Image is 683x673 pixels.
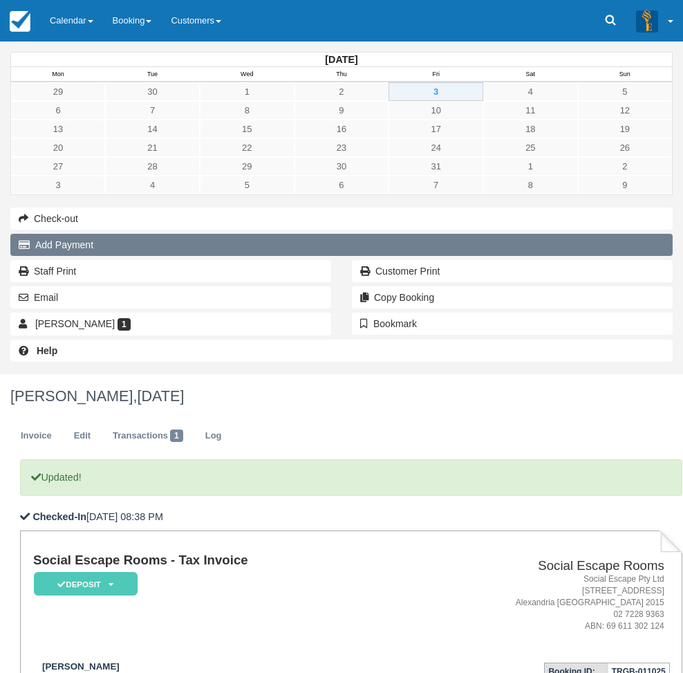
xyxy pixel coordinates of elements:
[105,101,200,120] a: 7
[389,101,483,120] a: 10
[10,286,331,308] button: Email
[294,67,389,82] th: Thu
[294,101,389,120] a: 9
[200,82,294,101] a: 1
[578,157,672,176] a: 2
[102,423,194,450] a: Transactions1
[137,387,184,405] span: [DATE]
[10,388,673,405] h1: [PERSON_NAME],
[200,67,294,82] th: Wed
[352,260,673,282] a: Customer Print
[200,120,294,138] a: 15
[105,67,200,82] th: Tue
[483,67,578,82] th: Sat
[33,571,133,597] a: Deposit
[389,120,483,138] a: 17
[10,340,673,362] a: Help
[404,559,664,573] h2: Social Escape Rooms
[200,101,294,120] a: 8
[11,176,105,194] a: 3
[118,318,131,331] span: 1
[10,234,673,256] button: Add Payment
[10,313,331,335] a: [PERSON_NAME] 1
[483,138,578,157] a: 25
[294,157,389,176] a: 30
[10,208,673,230] button: Check-out
[42,661,120,672] strong: [PERSON_NAME]
[636,10,658,32] img: A3
[578,82,672,101] a: 5
[294,176,389,194] a: 6
[404,573,664,633] address: Social Escape Pty Ltd [STREET_ADDRESS] Alexandria [GEOGRAPHIC_DATA] 2015 02 7228 9363 ABN: 69 611...
[578,176,672,194] a: 9
[352,286,673,308] button: Copy Booking
[33,553,398,568] h1: Social Escape Rooms - Tax Invoice
[389,176,483,194] a: 7
[483,157,578,176] a: 1
[11,67,106,82] th: Mon
[10,423,62,450] a: Invoice
[170,430,183,442] span: 1
[35,318,115,329] span: [PERSON_NAME]
[200,176,294,194] a: 5
[294,120,389,138] a: 16
[483,101,578,120] a: 11
[325,54,357,65] strong: [DATE]
[20,510,682,524] p: [DATE] 08:38 PM
[483,82,578,101] a: 4
[389,67,483,82] th: Fri
[195,423,232,450] a: Log
[389,82,483,101] a: 3
[578,120,672,138] a: 19
[105,138,200,157] a: 21
[200,138,294,157] a: 22
[10,260,331,282] a: Staff Print
[11,157,105,176] a: 27
[105,120,200,138] a: 14
[200,157,294,176] a: 29
[34,572,138,596] em: Deposit
[578,67,673,82] th: Sun
[105,82,200,101] a: 30
[11,138,105,157] a: 20
[294,82,389,101] a: 2
[483,120,578,138] a: 18
[37,345,57,356] b: Help
[64,423,101,450] a: Edit
[11,82,105,101] a: 29
[105,157,200,176] a: 28
[483,176,578,194] a: 8
[352,313,673,335] button: Bookmark
[105,176,200,194] a: 4
[389,157,483,176] a: 31
[11,120,105,138] a: 13
[10,11,30,32] img: checkfront-main-nav-mini-logo.png
[578,101,672,120] a: 12
[20,459,682,496] p: Updated!
[389,138,483,157] a: 24
[32,511,86,522] b: Checked-In
[11,101,105,120] a: 6
[578,138,672,157] a: 26
[294,138,389,157] a: 23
